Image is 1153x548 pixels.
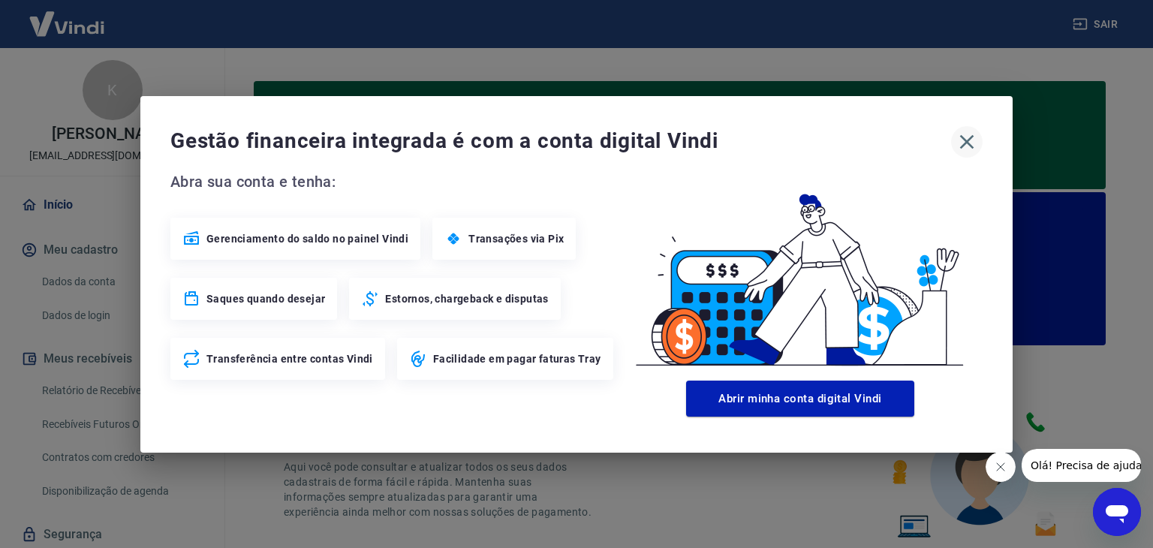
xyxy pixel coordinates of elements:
[433,351,601,366] span: Facilidade em pagar faturas Tray
[206,291,325,306] span: Saques quando desejar
[9,11,126,23] span: Olá! Precisa de ajuda?
[1093,488,1141,536] iframe: Botão para abrir a janela de mensagens
[468,231,564,246] span: Transações via Pix
[1022,449,1141,482] iframe: Mensagem da empresa
[385,291,548,306] span: Estornos, chargeback e disputas
[206,351,373,366] span: Transferência entre contas Vindi
[686,381,914,417] button: Abrir minha conta digital Vindi
[618,170,983,375] img: Good Billing
[170,170,618,194] span: Abra sua conta e tenha:
[170,126,951,156] span: Gestão financeira integrada é com a conta digital Vindi
[206,231,408,246] span: Gerenciamento do saldo no painel Vindi
[986,452,1016,482] iframe: Fechar mensagem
